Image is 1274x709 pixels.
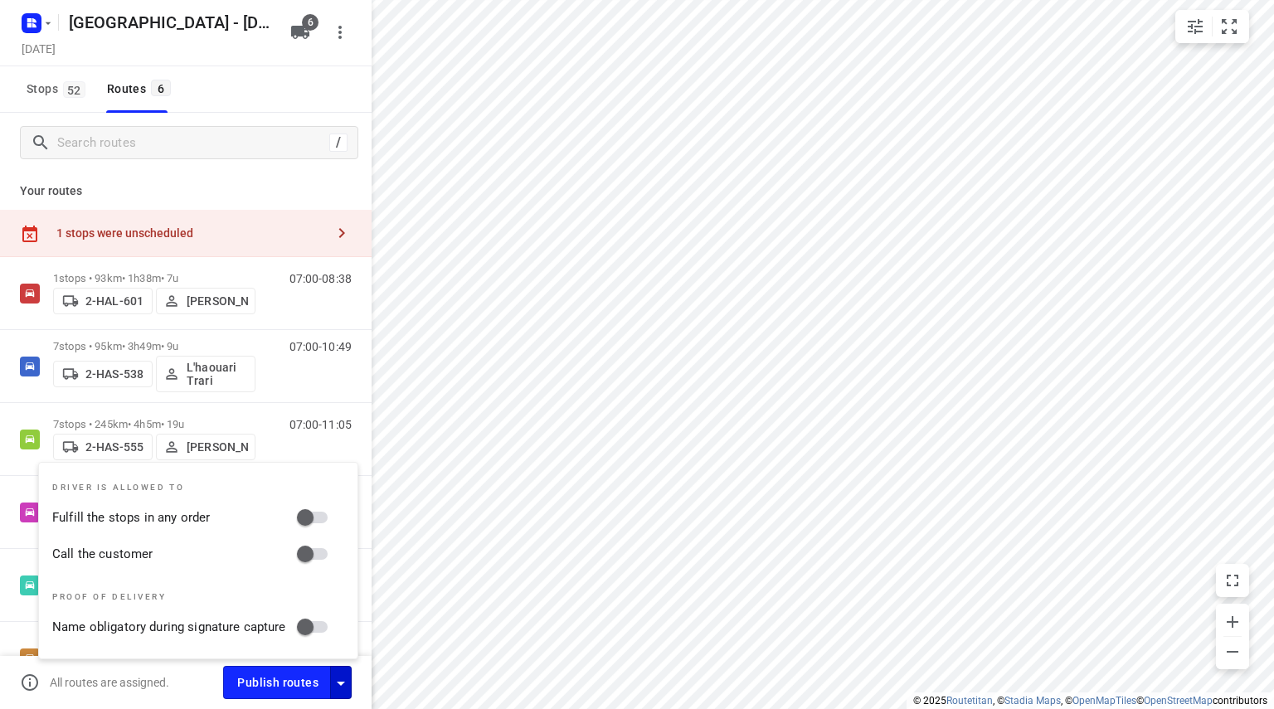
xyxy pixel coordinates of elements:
button: Publish routes [223,666,331,698]
p: 07:00-10:49 [289,340,352,353]
button: [PERSON_NAME] [156,434,255,460]
p: 7 stops • 95km • 3h49m • 9u [53,340,255,352]
a: OpenStreetMap [1144,695,1213,707]
p: 2-HAL-601 [85,294,143,308]
p: 07:00-11:05 [289,418,352,431]
div: Routes [107,79,176,100]
p: Proof of delivery [52,592,338,602]
div: small contained button group [1175,10,1249,43]
button: [PERSON_NAME] [156,288,255,314]
div: Driver app settings [331,672,351,692]
button: Map settings [1179,10,1212,43]
button: 6 [284,16,317,49]
h5: Project date [15,39,62,58]
p: 7 stops • 245km • 4h5m • 19u [53,418,255,430]
button: Fit zoom [1213,10,1246,43]
p: All routes are assigned. [50,676,169,689]
button: 2-HAS-555 [53,434,153,460]
p: [PERSON_NAME] [187,294,248,308]
h5: Antwerpen - Wednesday [62,9,277,36]
label: Call the customer [52,545,153,564]
button: L'haouari Trari [156,356,255,392]
a: OpenMapTiles [1072,695,1136,707]
p: Your routes [20,182,352,200]
p: L'haouari Trari [187,361,248,387]
p: 2-HAS-555 [85,440,143,454]
a: Routetitan [946,695,993,707]
p: Driver is allowed to [52,483,338,493]
div: / [329,134,348,152]
div: 1 stops were unscheduled [56,226,325,240]
p: [PERSON_NAME] [187,440,248,454]
button: More [323,16,357,49]
button: 2-HAL-601 [53,288,153,314]
p: 2-HAS-538 [85,367,143,381]
p: 1 stops • 93km • 1h38m • 7u [53,272,255,284]
label: Fulfill the stops in any order [52,508,210,527]
span: 52 [63,81,85,98]
a: Stadia Maps [1004,695,1061,707]
span: Publish routes [237,673,318,693]
span: Stops [27,79,90,100]
span: 6 [151,80,171,96]
button: 2-HAS-538 [53,361,153,387]
label: Name obligatory during signature capture [52,618,286,637]
input: Search routes [57,130,329,156]
span: 6 [302,14,318,31]
p: 07:00-08:38 [289,272,352,285]
li: © 2025 , © , © © contributors [913,695,1267,707]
